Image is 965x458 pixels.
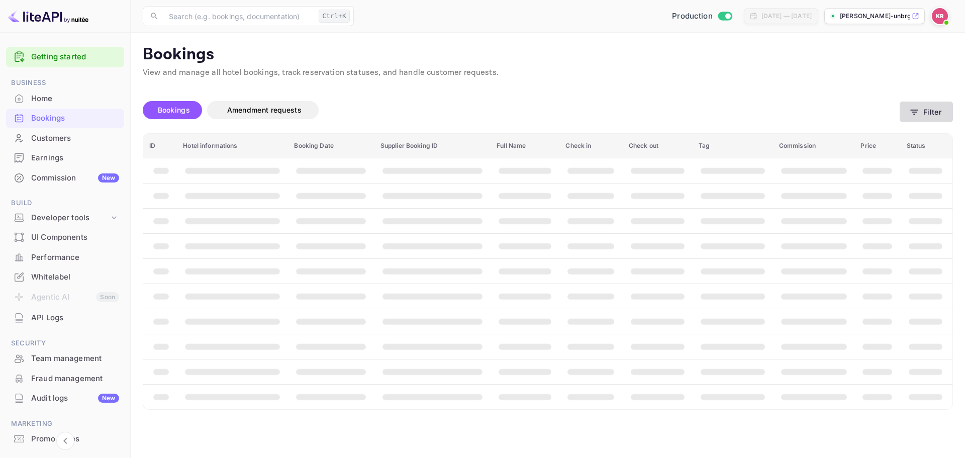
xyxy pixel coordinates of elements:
[6,47,124,67] div: Getting started
[31,133,119,144] div: Customers
[761,12,812,21] div: [DATE] — [DATE]
[98,394,119,403] div: New
[6,338,124,349] span: Security
[31,93,119,105] div: Home
[6,148,124,168] div: Earnings
[6,129,124,148] div: Customers
[901,134,952,158] th: Status
[6,228,124,246] a: UI Components
[31,51,119,63] a: Getting started
[6,369,124,389] div: Fraud management
[31,433,119,445] div: Promo codes
[31,232,119,243] div: UI Components
[6,349,124,369] div: Team management
[6,267,124,287] div: Whitelabel
[8,8,88,24] img: LiteAPI logo
[6,418,124,429] span: Marketing
[6,248,124,267] div: Performance
[693,134,773,158] th: Tag
[143,45,953,65] p: Bookings
[559,134,622,158] th: Check in
[6,89,124,108] a: Home
[623,134,693,158] th: Check out
[6,89,124,109] div: Home
[319,10,350,23] div: Ctrl+K
[6,168,124,188] div: CommissionNew
[6,349,124,368] a: Team management
[31,172,119,184] div: Commission
[6,369,124,388] a: Fraud management
[98,173,119,182] div: New
[31,152,119,164] div: Earnings
[143,67,953,79] p: View and manage all hotel bookings, track reservation statuses, and handle customer requests.
[6,308,124,327] a: API Logs
[6,109,124,128] div: Bookings
[854,134,900,158] th: Price
[491,134,559,158] th: Full Name
[143,134,952,409] table: booking table
[840,12,910,21] p: [PERSON_NAME]-unbrg.[PERSON_NAME]...
[227,106,302,114] span: Amendment requests
[900,102,953,122] button: Filter
[163,6,315,26] input: Search (e.g. bookings, documentation)
[6,77,124,88] span: Business
[374,134,491,158] th: Supplier Booking ID
[177,134,288,158] th: Hotel informations
[773,134,855,158] th: Commission
[31,353,119,364] div: Team management
[6,209,124,227] div: Developer tools
[6,198,124,209] span: Build
[31,113,119,124] div: Bookings
[31,373,119,385] div: Fraud management
[6,168,124,187] a: CommissionNew
[6,308,124,328] div: API Logs
[6,429,124,449] div: Promo codes
[31,393,119,404] div: Audit logs
[6,267,124,286] a: Whitelabel
[143,101,900,119] div: account-settings tabs
[31,271,119,283] div: Whitelabel
[6,389,124,407] a: Audit logsNew
[158,106,190,114] span: Bookings
[932,8,948,24] img: Kobus Roux
[6,109,124,127] a: Bookings
[31,312,119,324] div: API Logs
[143,134,177,158] th: ID
[288,134,374,158] th: Booking Date
[31,252,119,263] div: Performance
[56,432,74,450] button: Collapse navigation
[6,129,124,147] a: Customers
[672,11,713,22] span: Production
[6,389,124,408] div: Audit logsNew
[31,212,109,224] div: Developer tools
[6,148,124,167] a: Earnings
[6,429,124,448] a: Promo codes
[668,11,736,22] div: Switch to Sandbox mode
[6,228,124,247] div: UI Components
[6,248,124,266] a: Performance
